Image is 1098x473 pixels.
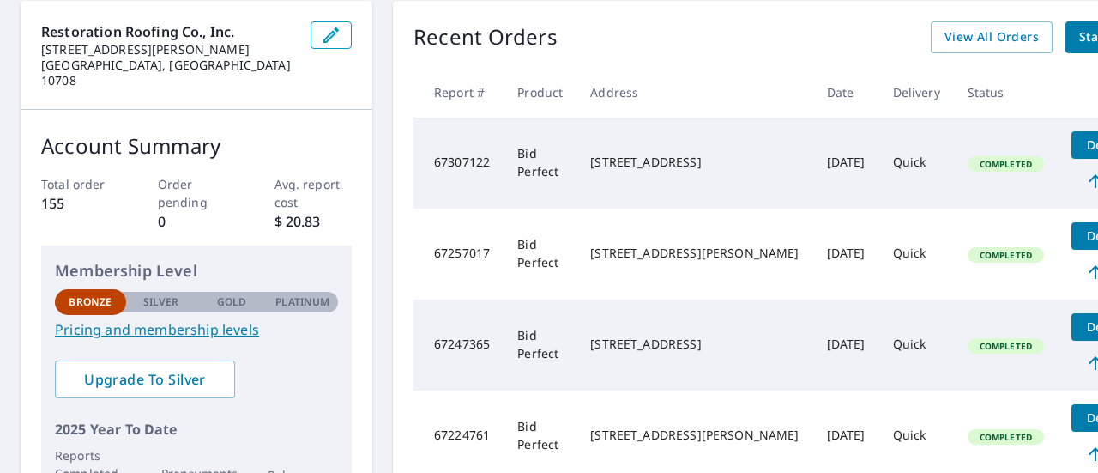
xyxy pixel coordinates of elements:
td: Quick [879,209,954,300]
p: [GEOGRAPHIC_DATA], [GEOGRAPHIC_DATA] 10708 [41,58,297,88]
td: 67307122 [413,118,504,209]
p: Platinum [275,294,329,310]
p: $ 20.83 [274,211,353,232]
p: Silver [143,294,179,310]
div: [STREET_ADDRESS] [590,154,799,171]
p: 2025 Year To Date [55,419,338,440]
span: Completed [969,431,1042,443]
td: Bid Perfect [504,118,576,209]
td: [DATE] [813,118,879,209]
div: [STREET_ADDRESS][PERSON_NAME] [590,427,799,444]
span: Completed [969,158,1042,170]
p: 0 [158,211,236,232]
th: Status [954,67,1058,118]
td: 67257017 [413,209,504,300]
td: Bid Perfect [504,209,576,300]
p: Membership Level [55,259,338,282]
td: Quick [879,300,954,391]
td: 67247365 [413,300,504,391]
th: Report # [413,67,504,118]
td: Bid Perfect [504,300,576,391]
a: View All Orders [931,21,1053,53]
th: Address [576,67,812,118]
div: [STREET_ADDRESS] [590,336,799,353]
p: Total order [41,175,119,193]
p: Bronze [69,294,112,310]
p: Recent Orders [413,21,558,53]
span: View All Orders [944,27,1039,48]
span: Completed [969,340,1042,352]
span: Upgrade To Silver [69,370,221,389]
a: Upgrade To Silver [55,361,235,398]
p: 155 [41,193,119,214]
p: Gold [217,294,246,310]
td: [DATE] [813,209,879,300]
p: Avg. report cost [274,175,353,211]
p: Order pending [158,175,236,211]
p: [STREET_ADDRESS][PERSON_NAME] [41,42,297,58]
td: [DATE] [813,300,879,391]
th: Date [813,67,879,118]
div: [STREET_ADDRESS][PERSON_NAME] [590,245,799,262]
th: Product [504,67,576,118]
td: Quick [879,118,954,209]
a: Pricing and membership levels [55,319,338,340]
p: Account Summary [41,130,352,161]
p: Restoration Roofing Co., Inc. [41,21,297,42]
th: Delivery [879,67,954,118]
span: Completed [969,249,1042,261]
